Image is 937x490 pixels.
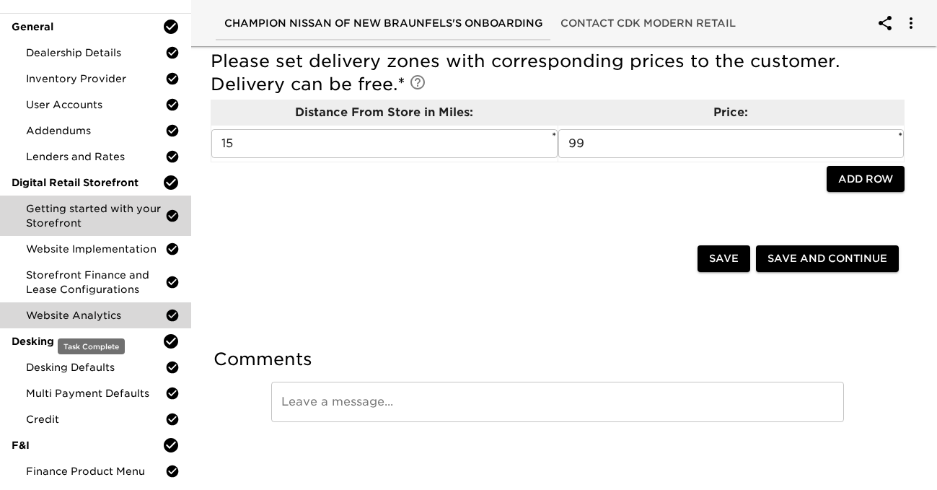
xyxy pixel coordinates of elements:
button: account of current user [894,6,928,40]
span: Save [709,250,739,268]
span: Storefront Finance and Lease Configurations [26,268,165,297]
span: Save and Continue [767,250,887,268]
span: Inventory Provider [26,71,165,86]
span: Digital Retail Storefront [12,175,162,190]
span: Website Analytics [26,308,165,323]
span: Desking Defaults [26,360,165,375]
span: Getting started with your Storefront [26,201,165,230]
span: Champion Nissan of New Braunfels's Onboarding [224,14,543,32]
span: Lenders and Rates [26,149,165,164]
span: General [12,19,162,34]
span: Finance Product Menu [26,464,165,478]
span: User Accounts [26,97,165,112]
span: Multi Payment Defaults [26,386,165,401]
h5: Please set delivery zones with corresponding prices to the customer. Delivery can be free. [211,50,905,96]
button: Save and Continue [756,245,899,272]
button: account of current user [868,6,902,40]
span: Contact CDK Modern Retail [560,14,736,32]
span: Dealership Details [26,45,165,60]
span: Desking [12,334,162,349]
button: Save [698,245,750,272]
span: Addendums [26,123,165,138]
span: Credit [26,412,165,426]
button: Add Row [827,166,905,193]
h5: Comments [214,348,902,371]
p: Price: [558,104,905,121]
p: Distance From Store in Miles: [211,104,558,121]
span: F&I [12,438,162,452]
span: Add Row [838,170,893,188]
span: Website Implementation [26,242,165,256]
